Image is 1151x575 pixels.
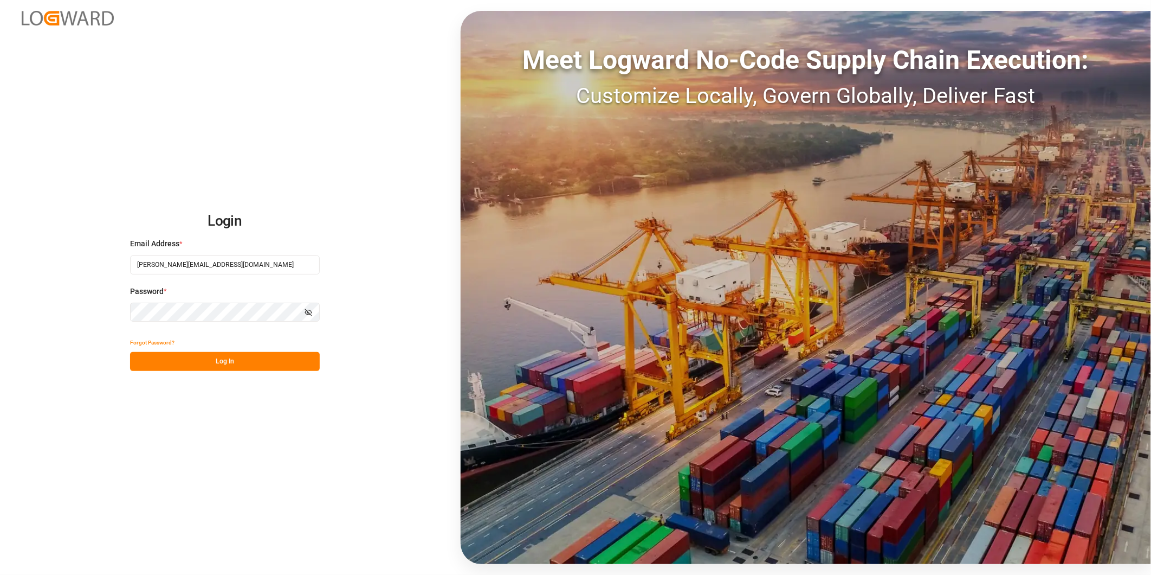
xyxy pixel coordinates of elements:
[461,41,1151,80] div: Meet Logward No-Code Supply Chain Execution:
[130,255,320,274] input: Enter your email
[130,204,320,239] h2: Login
[22,11,114,25] img: Logward_new_orange.png
[130,352,320,371] button: Log In
[130,238,179,250] span: Email Address
[130,333,174,352] button: Forgot Password?
[130,286,164,297] span: Password
[461,80,1151,112] div: Customize Locally, Govern Globally, Deliver Fast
